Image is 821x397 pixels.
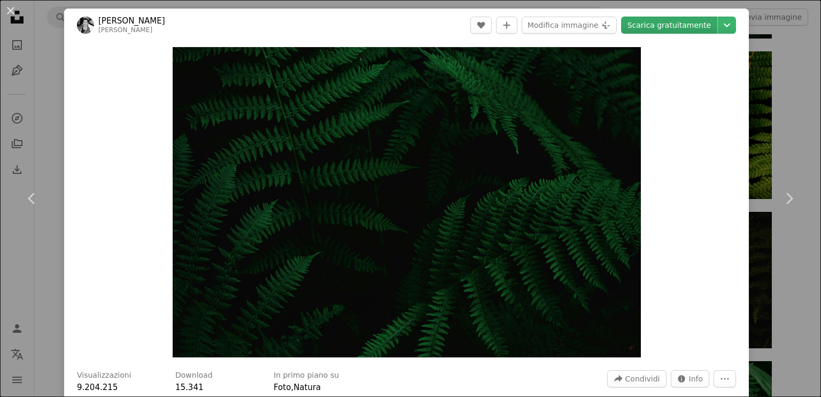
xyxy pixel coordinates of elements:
[98,26,152,34] a: [PERSON_NAME]
[718,17,736,34] button: Scegli le dimensioni del download
[689,371,703,387] span: Info
[274,370,339,381] h3: In primo piano su
[291,383,293,392] span: ,
[607,370,667,387] button: Condividi questa immagine
[496,17,517,34] button: Aggiungi alla Collezione
[77,383,118,392] span: 9.204.215
[77,370,131,381] h3: Visualizzazioni
[175,370,213,381] h3: Download
[293,383,321,392] a: Natura
[274,383,291,392] a: Foto
[77,17,94,34] img: Vai al profilo di Frank Dudek
[714,370,736,387] button: Altre azioni
[175,383,204,392] span: 15.341
[173,47,641,357] button: Ingrandisci questa immagine
[671,370,710,387] button: Statistiche su questa immagine
[757,147,821,250] a: Avanti
[625,371,660,387] span: Condividi
[173,47,641,357] img: foto ravvicinata di felci verdi
[470,17,492,34] button: Mi piace
[98,16,165,26] a: [PERSON_NAME]
[522,17,617,34] button: Modifica immagine
[621,17,717,34] a: Scarica gratuitamente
